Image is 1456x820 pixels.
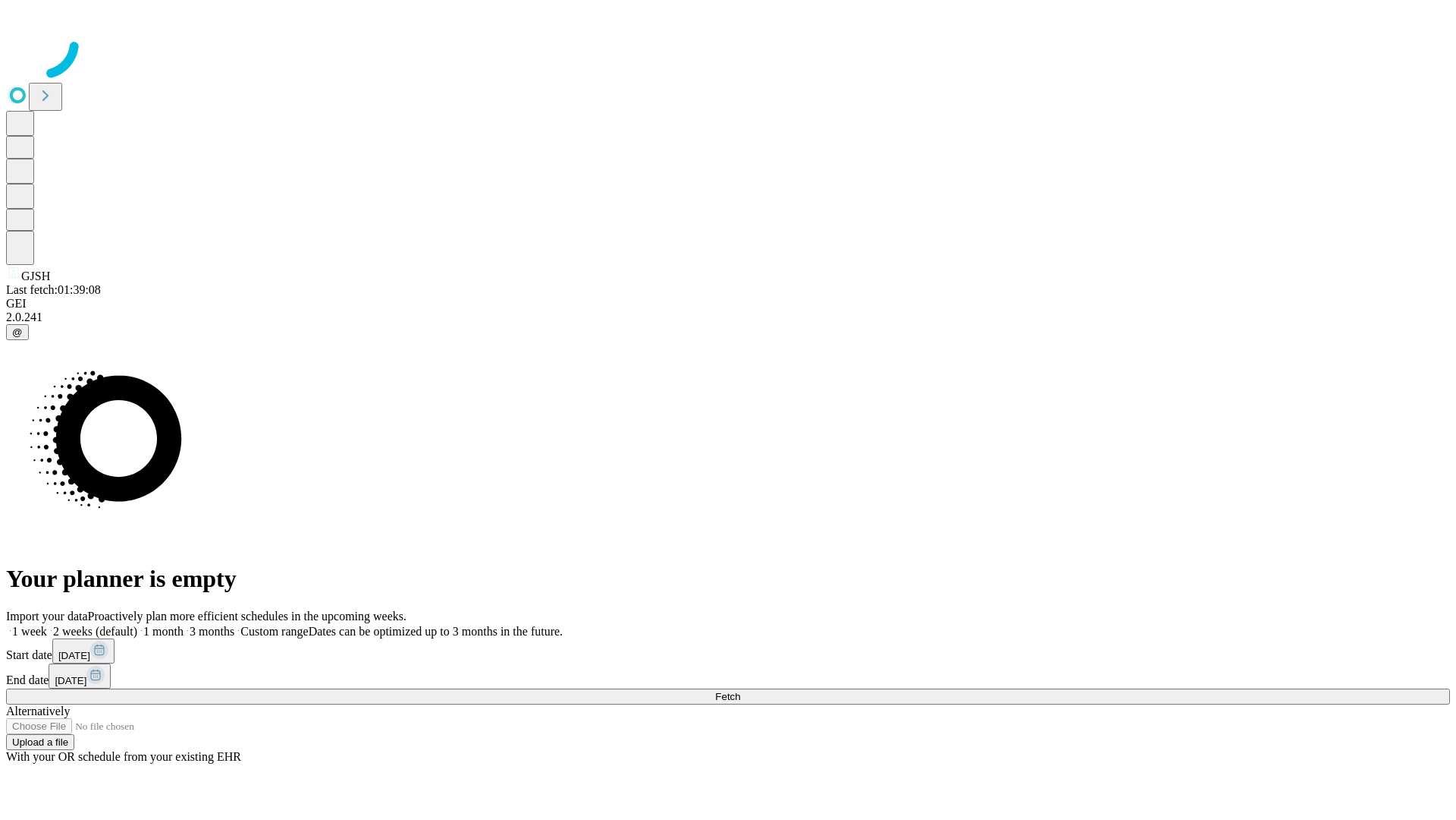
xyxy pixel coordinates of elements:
[21,270,50,282] span: GJSH
[53,625,137,638] span: 2 weeks (default)
[6,565,1450,593] h1: Your planner is empty
[88,610,406,623] span: Proactively plan more efficient schedules in the upcoming weeks.
[12,625,47,638] span: 1 week
[6,664,1450,689] div: End date
[55,675,86,686] span: [DATE]
[52,639,115,664] button: [DATE]
[309,625,563,638] span: Dates can be optimized up to 3 months in the future.
[6,283,101,296] span: Last fetch: 01:39:08
[6,324,29,340] button: @
[6,297,1450,311] div: GEI
[240,625,308,638] span: Custom range
[6,639,1450,664] div: Start date
[6,750,241,763] span: With your OR schedule from your existing EHR
[190,625,234,638] span: 3 months
[715,691,740,702] span: Fetch
[6,734,74,750] button: Upload a file
[49,664,111,689] button: [DATE]
[6,689,1450,705] button: Fetch
[58,650,90,661] span: [DATE]
[143,625,184,638] span: 1 month
[6,311,1450,324] div: 2.0.241
[6,610,88,623] span: Import your data
[6,705,70,717] span: Alternatively
[12,326,23,338] span: @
